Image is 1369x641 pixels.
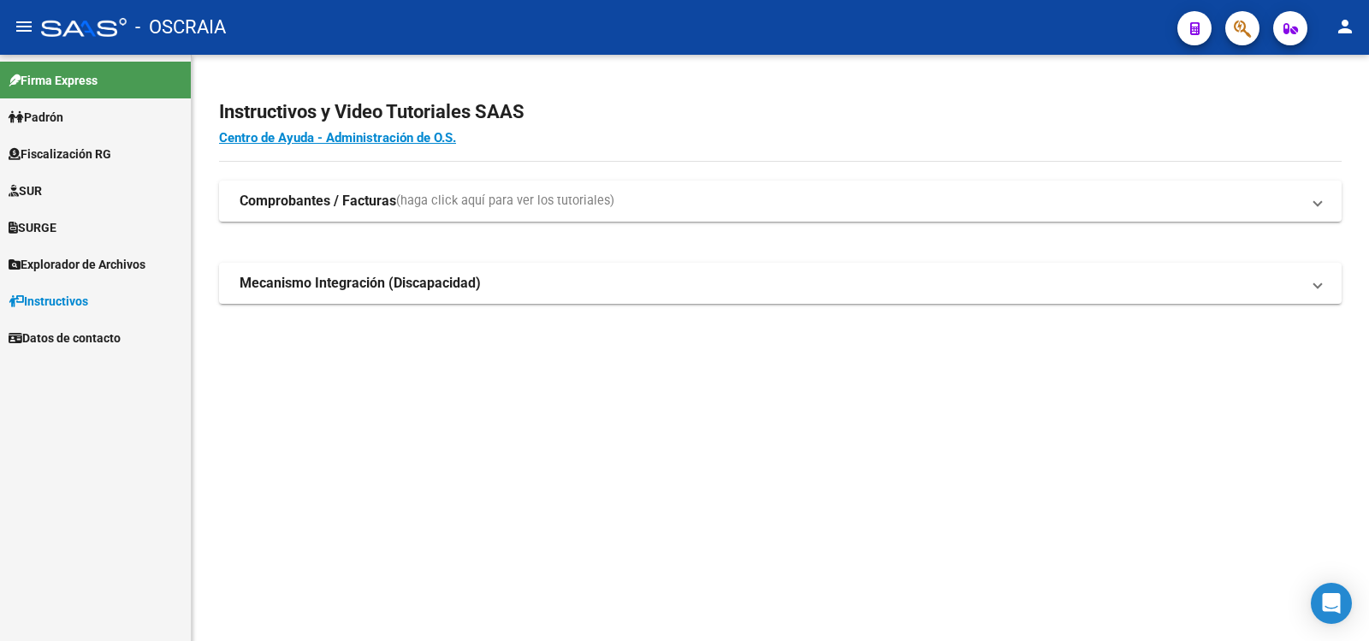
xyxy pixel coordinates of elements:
[9,108,63,127] span: Padrón
[396,192,614,211] span: (haga click aquí para ver los tutoriales)
[9,218,56,237] span: SURGE
[1335,16,1355,37] mat-icon: person
[9,145,111,163] span: Fiscalización RG
[1311,583,1352,624] div: Open Intercom Messenger
[219,130,456,145] a: Centro de Ayuda - Administración de O.S.
[135,9,226,46] span: - OSCRAIA
[9,292,88,311] span: Instructivos
[219,263,1342,304] mat-expansion-panel-header: Mecanismo Integración (Discapacidad)
[240,274,481,293] strong: Mecanismo Integración (Discapacidad)
[14,16,34,37] mat-icon: menu
[9,71,98,90] span: Firma Express
[9,329,121,347] span: Datos de contacto
[219,96,1342,128] h2: Instructivos y Video Tutoriales SAAS
[9,255,145,274] span: Explorador de Archivos
[240,192,396,211] strong: Comprobantes / Facturas
[9,181,42,200] span: SUR
[219,181,1342,222] mat-expansion-panel-header: Comprobantes / Facturas(haga click aquí para ver los tutoriales)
